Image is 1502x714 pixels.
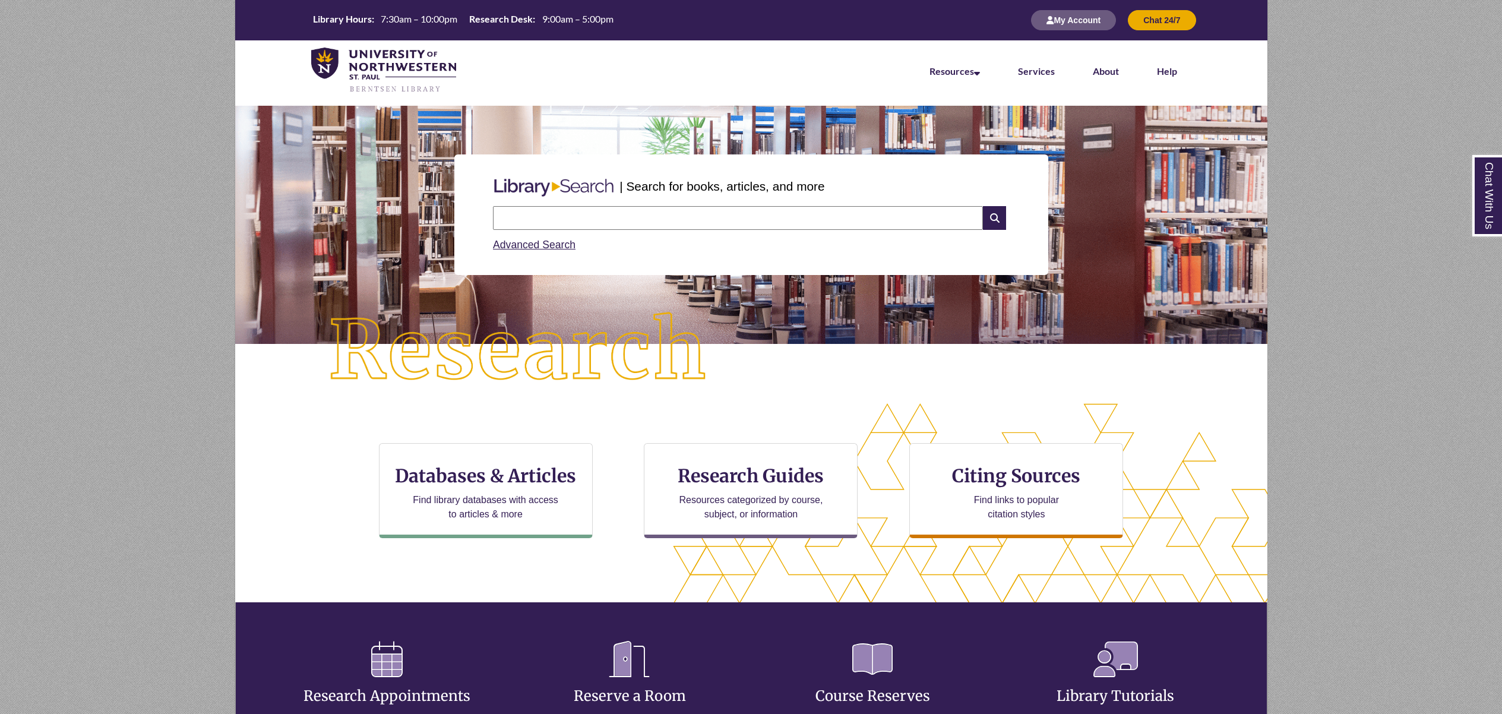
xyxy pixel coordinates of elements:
[308,12,376,26] th: Library Hours:
[1157,65,1177,77] a: Help
[929,65,980,77] a: Resources
[303,658,470,705] a: Research Appointments
[983,206,1005,230] i: Search
[1128,10,1196,30] button: Chat 24/7
[381,13,457,24] span: 7:30am – 10:00pm
[673,493,829,522] p: Resources categorized by course, subject, or information
[1128,15,1196,25] a: Chat 24/7
[311,48,457,94] img: UNWSP Library Logo
[464,12,537,26] th: Research Desk:
[308,12,618,29] a: Hours Today
[488,174,619,201] img: Libary Search
[1093,65,1119,77] a: About
[389,465,583,487] h3: Databases & Articles
[286,270,751,432] img: Research
[644,443,858,538] a: Research Guides Resources categorized by course, subject, or information
[654,465,848,487] h3: Research Guides
[1018,65,1055,77] a: Services
[542,13,614,24] span: 9:00am – 5:00pm
[944,465,1089,487] h3: Citing Sources
[815,658,930,705] a: Course Reserves
[1031,15,1116,25] a: My Account
[379,443,593,538] a: Databases & Articles Find library databases with access to articles & more
[1057,658,1174,705] a: Library Tutorials
[308,12,618,27] table: Hours Today
[493,239,575,251] a: Advanced Search
[909,443,1123,538] a: Citing Sources Find links to popular citation styles
[574,658,686,705] a: Reserve a Room
[619,177,824,195] p: | Search for books, articles, and more
[1031,10,1116,30] button: My Account
[959,493,1074,522] p: Find links to popular citation styles
[408,493,563,522] p: Find library databases with access to articles & more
